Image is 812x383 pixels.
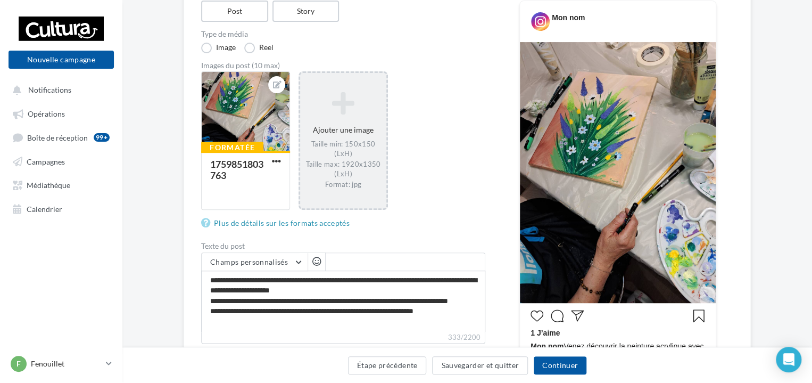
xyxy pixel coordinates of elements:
a: Opérations [6,103,116,123]
button: Champs personnalisés [202,253,308,271]
svg: J’aime [531,309,543,322]
a: Campagnes [6,151,116,170]
div: 1 J’aime [531,328,705,341]
button: Sauvegarder et quitter [432,356,528,374]
a: Plus de détails sur les formats acceptés [201,217,354,230]
span: Notifications [28,85,71,94]
label: Image [201,43,236,53]
label: Reel [244,43,274,53]
div: Open Intercom Messenger [776,347,801,372]
button: Continuer [534,356,586,374]
svg: Enregistrer [692,309,705,322]
label: 333/2200 [201,332,485,344]
a: Boîte de réception99+ [6,127,116,147]
div: Formatée [201,142,263,153]
label: Post [201,1,268,22]
p: Fenouillet [31,358,102,369]
span: Calendrier [27,204,62,213]
div: Mon nom [552,12,585,23]
a: F Fenouillet [9,354,114,374]
div: 99+ [94,133,110,142]
svg: Commenter [551,309,564,322]
span: Opérations [28,109,65,118]
div: Images du post (10 max) [201,62,485,69]
span: Campagnes [27,157,65,166]
svg: Partager la publication [571,309,584,322]
span: Boîte de réception [27,133,88,142]
div: 1759851803763 [210,158,263,181]
label: Type de média [201,30,485,38]
span: Mon nom [531,342,564,351]
button: Étape précédente [348,356,427,374]
label: Texte du post [201,242,485,250]
span: Champs personnalisés [210,257,288,266]
span: Médiathèque [27,181,70,190]
label: Story [272,1,339,22]
span: F [16,358,21,369]
button: Notifications [6,80,112,99]
a: Médiathèque [6,175,116,194]
a: Calendrier [6,199,116,218]
button: Nouvelle campagne [9,51,114,69]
